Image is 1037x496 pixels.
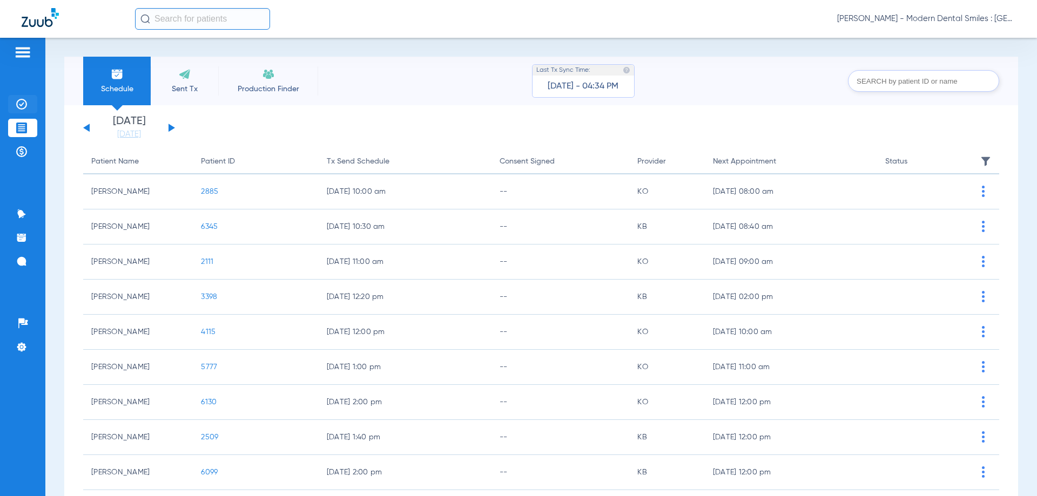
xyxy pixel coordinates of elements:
td: KO [629,350,704,385]
td: [DATE] 09:00 am [705,244,878,280]
td: -- [491,174,630,209]
img: group-vertical.svg [982,396,985,407]
span: 6130 [201,398,217,406]
span: [PERSON_NAME] - Modern Dental Smiles : [GEOGRAPHIC_DATA] [837,13,1015,24]
span: [DATE] 11:00 am [327,256,483,267]
img: group-vertical.svg [982,361,985,372]
span: Production Finder [226,84,310,94]
img: Recare [262,67,275,80]
td: [DATE] 12:00 pm [705,455,878,490]
span: 6345 [201,223,218,230]
div: Status [885,155,907,167]
span: Last Tx Sync Time: [536,65,590,76]
td: -- [491,455,630,490]
img: Search Icon [140,14,150,24]
div: Status [885,155,963,167]
td: [PERSON_NAME] [83,315,193,350]
span: 5777 [201,363,217,371]
div: Next Appointment [713,155,870,167]
div: Provider [637,155,696,167]
td: [DATE] 11:00 am [705,350,878,385]
td: KB [629,455,704,490]
img: last sync help info [623,66,630,74]
td: [PERSON_NAME] [83,174,193,209]
td: [PERSON_NAME] [83,350,193,385]
img: group-vertical.svg [982,221,985,232]
span: 6099 [201,468,218,476]
td: [DATE] 12:00 pm [705,420,878,455]
div: Tx Send Schedule [327,155,389,167]
div: Next Appointment [713,155,776,167]
span: [DATE] 12:20 pm [327,291,483,302]
a: [DATE] [97,129,161,140]
td: KB [629,420,704,455]
span: [DATE] 10:30 am [327,221,483,232]
td: KO [629,315,704,350]
span: [DATE] 2:00 pm [327,467,483,478]
span: [DATE] 2:00 pm [327,397,483,407]
td: [PERSON_NAME] [83,209,193,244]
td: KO [629,385,704,420]
img: group-vertical.svg [982,326,985,337]
li: [DATE] [97,116,161,140]
div: Patient Name [91,155,185,167]
td: -- [491,280,630,315]
div: Consent Signed [500,155,555,167]
span: 3398 [201,293,217,301]
img: group-vertical.svg [982,466,985,478]
td: -- [491,315,630,350]
td: -- [491,244,630,280]
td: -- [491,209,630,244]
td: -- [491,420,630,455]
td: [DATE] 08:00 am [705,174,878,209]
td: [PERSON_NAME] [83,244,193,280]
td: [DATE] 08:40 am [705,209,878,244]
img: group-vertical.svg [982,431,985,443]
span: [DATE] 1:40 pm [327,432,483,443]
td: KO [629,174,704,209]
span: [DATE] 1:00 pm [327,362,483,372]
span: Sent Tx [159,84,210,94]
td: [PERSON_NAME] [83,455,193,490]
div: Consent Signed [500,155,622,167]
div: Patient ID [201,155,235,167]
td: -- [491,350,630,385]
div: Tx Send Schedule [327,155,483,167]
td: [PERSON_NAME] [83,280,193,315]
div: Provider [637,155,666,167]
input: Search for patients [135,8,270,30]
td: KB [629,209,704,244]
span: 2509 [201,433,218,441]
img: group-vertical.svg [982,291,985,302]
div: Patient Name [91,155,139,167]
td: [PERSON_NAME] [83,385,193,420]
span: [DATE] - 04:34 PM [548,81,618,92]
span: 2111 [201,258,213,266]
td: KB [629,280,704,315]
input: SEARCH by patient ID or name [848,70,999,92]
img: hamburger-icon [14,46,31,59]
span: Schedule [91,84,143,94]
img: filter.svg [980,156,991,167]
td: -- [491,385,630,420]
span: [DATE] 10:00 am [327,186,483,197]
img: Zuub Logo [22,8,59,27]
td: [PERSON_NAME] [83,420,193,455]
span: [DATE] 12:00 pm [327,327,483,337]
td: KO [629,244,704,280]
img: Sent Tx [178,67,191,80]
img: Schedule [111,67,124,80]
img: group-vertical.svg [982,186,985,197]
span: 2885 [201,188,218,195]
td: [DATE] 10:00 am [705,315,878,350]
td: [DATE] 12:00 pm [705,385,878,420]
img: group-vertical.svg [982,256,985,267]
td: [DATE] 02:00 pm [705,280,878,315]
div: Patient ID [201,155,310,167]
span: 4115 [201,328,216,336]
